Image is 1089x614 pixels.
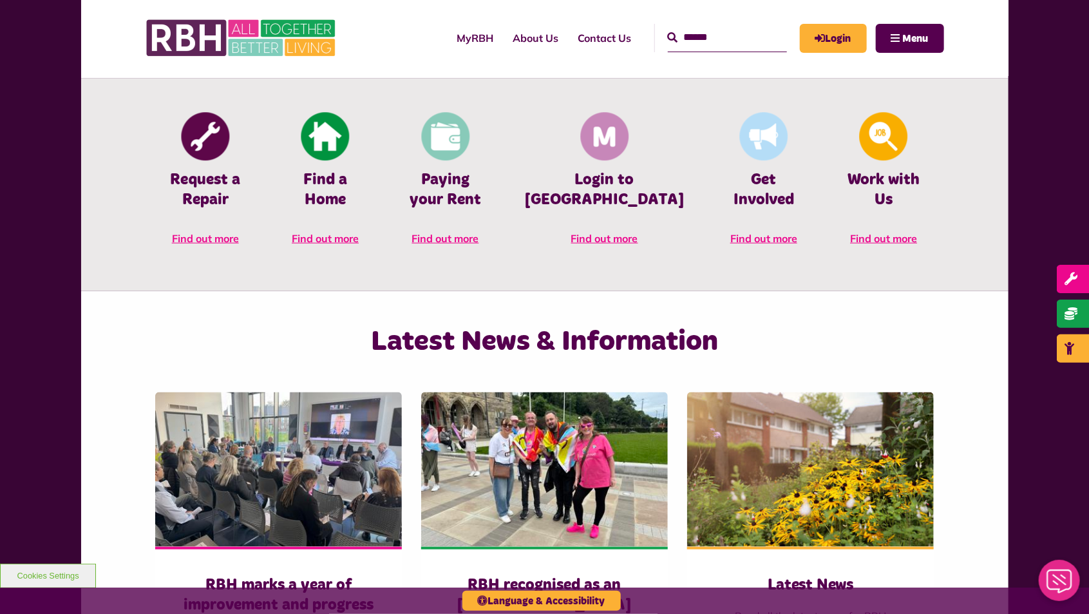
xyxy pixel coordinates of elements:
[448,21,504,55] a: MyRBH
[824,111,943,259] a: Looking For A Job Work with Us Find out more
[421,392,668,547] img: RBH customers and colleagues at the Rochdale Pride event outside the town hall
[571,232,638,245] span: Find out more
[265,111,385,259] a: Find A Home Find a Home Find out more
[525,170,685,210] h4: Login to [GEOGRAPHIC_DATA]
[385,111,505,259] a: Pay Rent Paying your Rent Find out more
[730,232,797,245] span: Find out more
[155,392,402,547] img: Board Meeting
[739,113,788,161] img: Get Involved
[506,111,704,259] a: Membership And Mutuality Login to [GEOGRAPHIC_DATA] Find out more
[146,111,265,259] a: Report Repair Request a Repair Find out more
[146,13,339,63] img: RBH
[687,392,934,547] img: SAZ MEDIA RBH HOUSING4
[580,113,629,161] img: Membership And Mutuality
[850,232,917,245] span: Find out more
[860,113,908,161] img: Looking For A Job
[903,34,929,44] span: Menu
[704,111,824,259] a: Get Involved Get Involved Find out more
[181,113,229,161] img: Report Repair
[404,170,486,210] h4: Paying your Rent
[165,170,246,210] h4: Request a Repair
[412,232,479,245] span: Find out more
[172,232,239,245] span: Find out more
[285,170,366,210] h4: Find a Home
[462,591,621,611] button: Language & Accessibility
[800,24,867,53] a: MyRBH
[876,24,944,53] button: Navigation
[292,232,359,245] span: Find out more
[278,323,811,360] h2: Latest News & Information
[843,170,924,210] h4: Work with Us
[569,21,641,55] a: Contact Us
[1031,556,1089,614] iframe: Netcall Web Assistant for live chat
[504,21,569,55] a: About Us
[723,170,804,210] h4: Get Involved
[421,113,469,161] img: Pay Rent
[713,575,908,595] h3: Latest News
[301,113,350,161] img: Find A Home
